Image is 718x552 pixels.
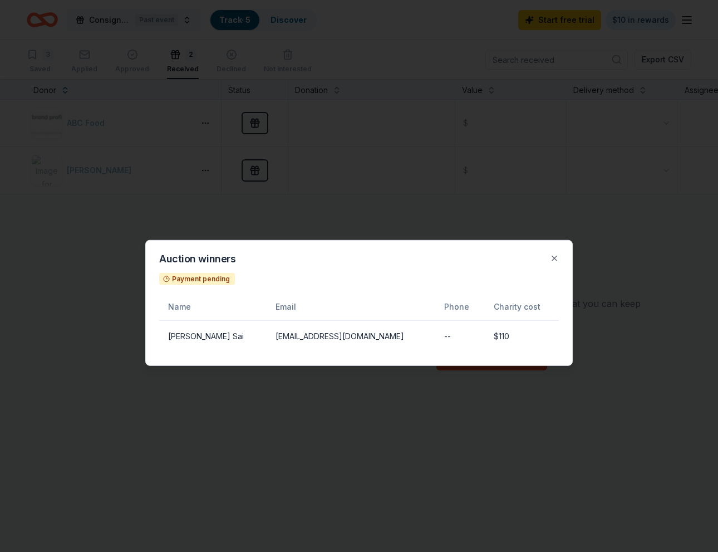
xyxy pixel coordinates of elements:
td: -- [435,320,485,352]
th: Phone [435,294,485,320]
th: Email [267,294,435,320]
h2: Auction winners [159,253,541,263]
td: $ 110 [485,320,559,352]
th: Charity cost [485,294,559,320]
td: [EMAIL_ADDRESS][DOMAIN_NAME] [267,320,435,352]
div: Payment pending [159,272,235,285]
td: [PERSON_NAME] Sai [159,320,267,352]
th: Name [159,294,267,320]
